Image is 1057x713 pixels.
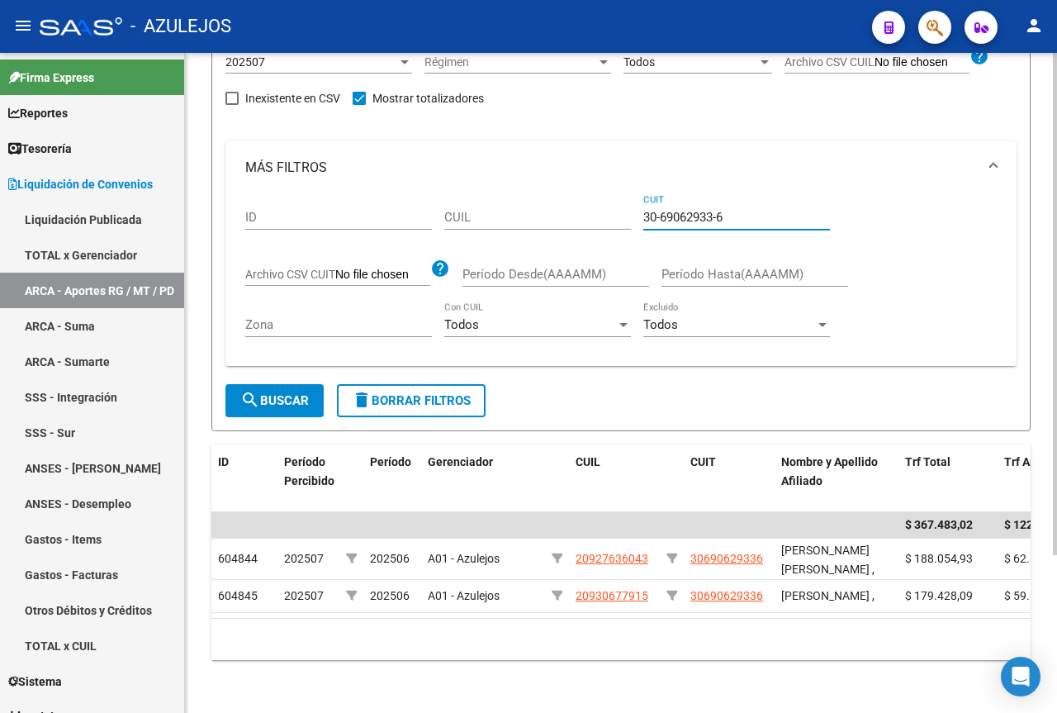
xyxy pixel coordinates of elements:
[240,393,309,408] span: Buscar
[781,589,875,602] span: [PERSON_NAME] ,
[337,384,486,417] button: Borrar Filtros
[424,55,596,69] span: Régimen
[576,552,648,565] span: 20927636043
[784,55,875,69] span: Archivo CSV CUIL
[690,589,763,602] span: 30690629336
[245,159,977,177] mat-panel-title: MÁS FILTROS
[130,8,231,45] span: - AZULEJOS
[690,455,716,468] span: CUIT
[430,259,450,278] mat-icon: help
[225,55,265,69] span: 202507
[8,175,153,193] span: Liquidación de Convenios
[775,444,898,517] datatable-header-cell: Nombre y Apellido Afiliado
[428,589,500,602] span: A01 - Azulejos
[428,552,500,565] span: A01 - Azulejos
[13,16,33,36] mat-icon: menu
[421,444,545,517] datatable-header-cell: Gerenciador
[8,104,68,122] span: Reportes
[363,444,421,517] datatable-header-cell: Período
[284,589,324,602] span: 202507
[1024,16,1044,36] mat-icon: person
[905,455,950,468] span: Trf Total
[8,69,94,87] span: Firma Express
[225,194,1017,366] div: MÁS FILTROS
[905,518,973,531] span: $ 367.483,02
[576,455,600,468] span: CUIL
[875,55,969,70] input: Archivo CSV CUIL
[898,444,998,517] datatable-header-cell: Trf Total
[576,589,648,602] span: 20930677915
[690,552,763,565] span: 30690629336
[569,444,660,517] datatable-header-cell: CUIL
[428,455,493,468] span: Gerenciador
[643,317,678,332] span: Todos
[781,544,875,576] span: [PERSON_NAME] [PERSON_NAME] ,
[225,384,324,417] button: Buscar
[444,317,479,332] span: Todos
[284,552,324,565] span: 202507
[225,141,1017,194] mat-expansion-panel-header: MÁS FILTROS
[372,88,484,108] span: Mostrar totalizadores
[370,552,410,565] span: 202506
[211,444,277,517] datatable-header-cell: ID
[218,552,258,565] span: 604844
[8,140,72,158] span: Tesorería
[905,552,973,565] span: $ 188.054,93
[781,455,878,487] span: Nombre y Apellido Afiliado
[240,390,260,410] mat-icon: search
[370,455,411,468] span: Período
[245,88,340,108] span: Inexistente en CSV
[370,589,410,602] span: 202506
[335,268,430,283] input: Archivo CSV CUIT
[1001,657,1040,696] div: Open Intercom Messenger
[623,55,655,69] span: Todos
[245,268,335,281] span: Archivo CSV CUIT
[352,393,471,408] span: Borrar Filtros
[277,444,339,517] datatable-header-cell: Período Percibido
[8,673,62,691] span: Sistema
[284,455,334,487] span: Período Percibido
[969,46,989,66] mat-icon: help
[684,444,775,517] datatable-header-cell: CUIT
[905,589,973,602] span: $ 179.428,09
[352,390,372,410] mat-icon: delete
[218,589,258,602] span: 604845
[218,455,229,468] span: ID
